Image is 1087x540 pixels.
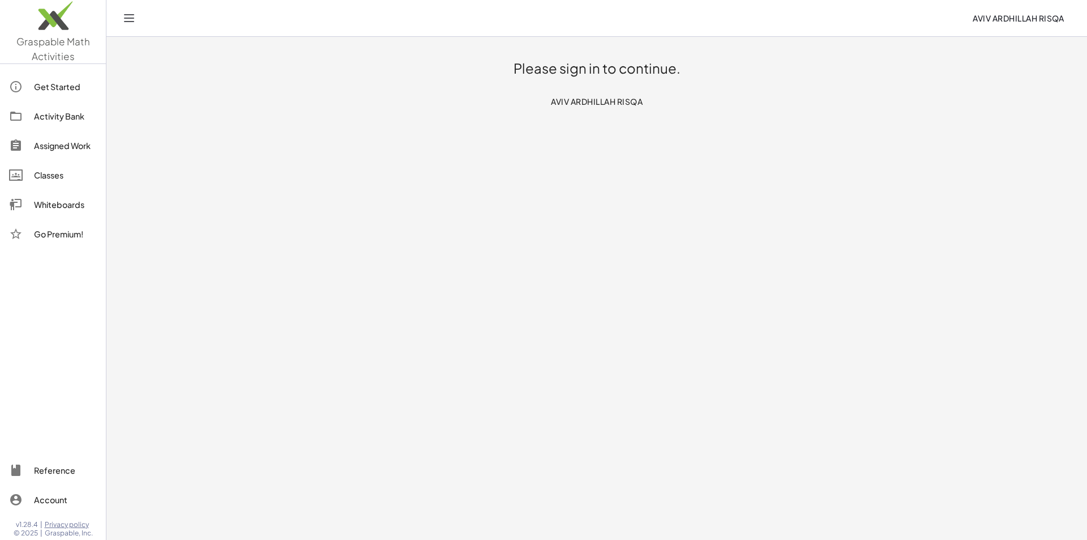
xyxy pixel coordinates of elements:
span: AVIV ARDHILLAH RISQA [973,13,1064,23]
a: Get Started [5,73,101,100]
button: AVIV ARDHILLAH RISQA [542,91,652,112]
div: Reference [34,464,97,477]
a: Reference [5,457,101,484]
button: AVIV ARDHILLAH RISQA [964,8,1073,28]
a: Classes [5,161,101,189]
a: Account [5,486,101,513]
div: Activity Bank [34,109,97,123]
span: Graspable, Inc. [45,529,93,538]
button: Toggle navigation [120,9,138,27]
div: Classes [34,168,97,182]
a: Activity Bank [5,103,101,130]
a: Assigned Work [5,132,101,159]
span: © 2025 [14,529,38,538]
div: Get Started [34,80,97,93]
div: Assigned Work [34,139,97,152]
span: AVIV ARDHILLAH RISQA [551,96,643,107]
span: v1.28.4 [16,520,38,529]
a: Privacy policy [45,520,93,529]
span: | [40,520,42,529]
span: Graspable Math Activities [16,35,90,62]
div: Account [34,493,97,507]
span: | [40,529,42,538]
a: Whiteboards [5,191,101,218]
div: Whiteboards [34,198,97,211]
h1: Please sign in to continue. [513,59,681,78]
div: Go Premium! [34,227,97,241]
